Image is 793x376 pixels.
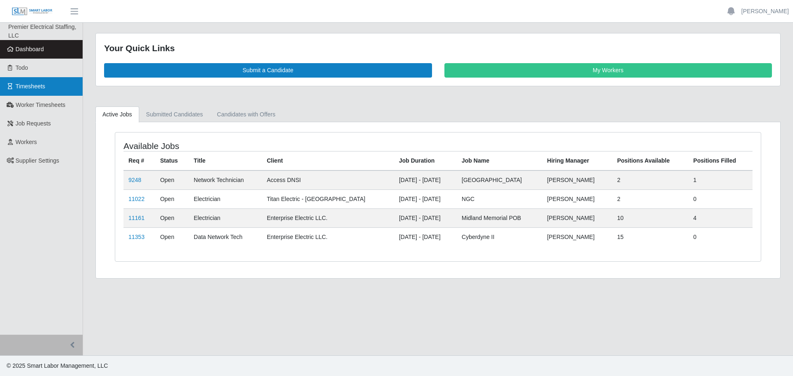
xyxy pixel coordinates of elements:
[542,151,613,170] th: Hiring Manager
[542,170,613,190] td: [PERSON_NAME]
[189,227,262,246] td: Data Network Tech
[189,189,262,208] td: Electrician
[16,46,44,52] span: Dashboard
[189,208,262,227] td: Electrician
[262,227,394,246] td: Enterprise Electric LLC.
[155,208,189,227] td: Open
[95,106,139,123] a: Active Jobs
[612,170,688,190] td: 2
[394,170,457,190] td: [DATE] - [DATE]
[457,208,542,227] td: Midland Memorial POB
[12,7,53,16] img: SLM Logo
[104,63,432,78] a: Submit a Candidate
[542,189,613,208] td: [PERSON_NAME]
[689,170,753,190] td: 1
[16,64,28,71] span: Todo
[16,139,37,145] span: Workers
[262,151,394,170] th: Client
[123,141,378,151] h4: Available Jobs
[104,42,772,55] div: Your Quick Links
[394,227,457,246] td: [DATE] - [DATE]
[457,189,542,208] td: NGC
[189,170,262,190] td: Network Technician
[8,24,76,39] span: Premier Electrical Staffing, LLC
[689,189,753,208] td: 0
[689,151,753,170] th: Positions Filled
[612,208,688,227] td: 10
[123,151,155,170] th: Req #
[128,234,145,240] a: 11353
[457,227,542,246] td: Cyberdyne II
[128,196,145,202] a: 11022
[689,227,753,246] td: 0
[262,170,394,190] td: Access DNSI
[189,151,262,170] th: Title
[16,102,65,108] span: Worker Timesheets
[128,215,145,221] a: 11161
[542,227,613,246] td: [PERSON_NAME]
[444,63,772,78] a: My Workers
[394,189,457,208] td: [DATE] - [DATE]
[155,151,189,170] th: Status
[262,208,394,227] td: Enterprise Electric LLC.
[139,106,210,123] a: Submitted Candidates
[16,157,59,164] span: Supplier Settings
[741,7,789,16] a: [PERSON_NAME]
[689,208,753,227] td: 4
[16,83,45,90] span: Timesheets
[16,120,51,127] span: Job Requests
[612,189,688,208] td: 2
[155,227,189,246] td: Open
[612,227,688,246] td: 15
[128,177,141,183] a: 9248
[394,151,457,170] th: Job Duration
[210,106,282,123] a: Candidates with Offers
[612,151,688,170] th: Positions Available
[542,208,613,227] td: [PERSON_NAME]
[457,151,542,170] th: Job Name
[155,189,189,208] td: Open
[394,208,457,227] td: [DATE] - [DATE]
[7,362,108,369] span: © 2025 Smart Labor Management, LLC
[155,170,189,190] td: Open
[457,170,542,190] td: [GEOGRAPHIC_DATA]
[262,189,394,208] td: Titan Electric - [GEOGRAPHIC_DATA]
